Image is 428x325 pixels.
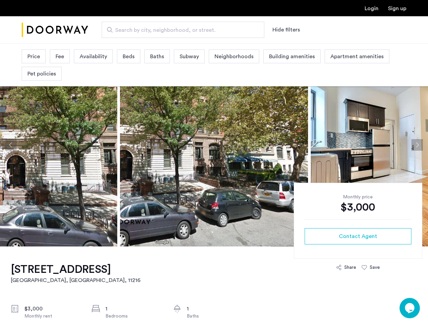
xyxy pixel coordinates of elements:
[27,52,40,61] span: Price
[105,313,162,320] div: Bedrooms
[339,232,377,240] span: Contact Agent
[105,305,162,313] div: 1
[187,305,244,313] div: 1
[305,194,411,200] div: Monthly price
[22,17,88,43] img: logo
[305,228,411,244] button: button
[24,305,81,313] div: $3,000
[27,70,56,78] span: Pet policies
[115,26,245,34] span: Search by city, neighborhood, or street.
[11,263,141,276] h1: [STREET_ADDRESS]
[305,200,411,214] div: $3,000
[11,263,141,284] a: [STREET_ADDRESS][GEOGRAPHIC_DATA], [GEOGRAPHIC_DATA], 11216
[56,52,64,61] span: Fee
[388,6,406,11] a: Registration
[365,6,379,11] a: Login
[215,52,253,61] span: Neighborhoods
[180,52,199,61] span: Subway
[272,26,300,34] button: Show or hide filters
[269,52,315,61] span: Building amenities
[344,264,356,271] div: Share
[5,139,17,151] button: Previous apartment
[120,43,308,246] img: apartment
[400,298,421,318] iframe: chat widget
[123,52,135,61] span: Beds
[11,276,141,284] h2: [GEOGRAPHIC_DATA], [GEOGRAPHIC_DATA] , 11216
[24,313,81,320] div: Monthly rent
[330,52,384,61] span: Apartment amenities
[150,52,164,61] span: Baths
[102,22,264,38] input: Apartment Search
[411,139,423,151] button: Next apartment
[370,264,380,271] div: Save
[80,52,107,61] span: Availability
[22,17,88,43] a: Cazamio Logo
[187,313,244,320] div: Baths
